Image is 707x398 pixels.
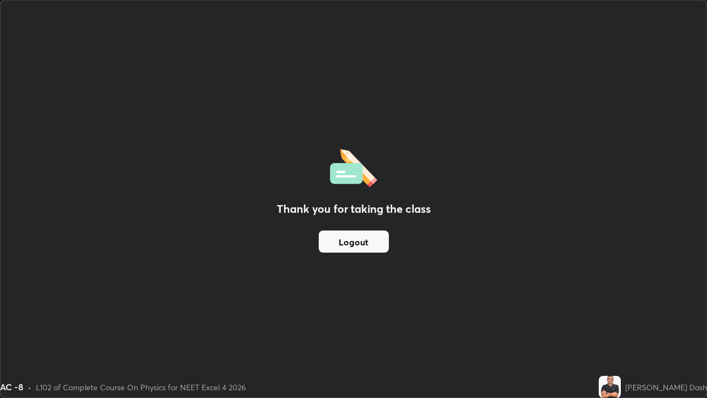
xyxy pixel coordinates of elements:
[330,145,377,187] img: offlineFeedback.1438e8b3.svg
[277,201,431,217] h2: Thank you for taking the class
[625,381,707,393] div: [PERSON_NAME] Dash
[319,231,389,253] button: Logout
[36,381,246,393] div: L102 of Complete Course On Physics for NEET Excel 4 2026
[599,376,621,398] img: 40a4c14bf14b432182435424e0d0387d.jpg
[28,381,31,393] div: •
